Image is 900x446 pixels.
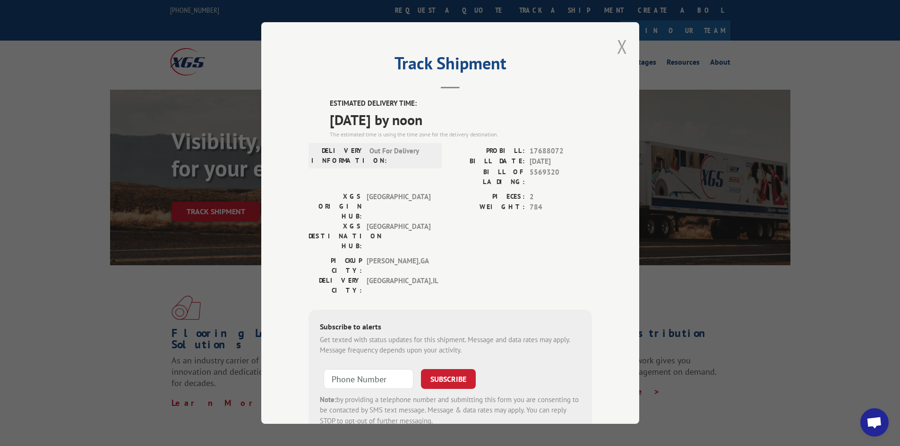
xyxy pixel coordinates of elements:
div: by providing a telephone number and submitting this form you are consenting to be contacted by SM... [320,395,581,427]
span: 5569320 [530,167,592,187]
label: DELIVERY INFORMATION: [311,146,365,166]
label: XGS ORIGIN HUB: [309,192,362,221]
label: PIECES: [450,192,525,202]
button: Close modal [617,34,627,59]
span: 2 [530,192,592,202]
span: [GEOGRAPHIC_DATA] [367,221,430,251]
div: Subscribe to alerts [320,321,581,335]
input: Phone Number [324,369,413,389]
label: XGS DESTINATION HUB: [309,221,362,251]
span: [PERSON_NAME] , GA [367,256,430,276]
label: ESTIMATED DELIVERY TIME: [330,98,592,109]
span: 784 [530,202,592,213]
div: Get texted with status updates for this shipment. Message and data rates may apply. Message frequ... [320,335,581,356]
div: The estimated time is using the time zone for the delivery destination. [330,130,592,139]
span: [DATE] by noon [330,109,592,130]
div: Open chat [860,408,889,437]
label: PROBILL: [450,146,525,157]
label: PICKUP CITY: [309,256,362,276]
label: WEIGHT: [450,202,525,213]
span: Out For Delivery [369,146,433,166]
label: BILL DATE: [450,156,525,167]
span: 17688072 [530,146,592,157]
span: [DATE] [530,156,592,167]
label: DELIVERY CITY: [309,276,362,295]
h2: Track Shipment [309,57,592,75]
strong: Note: [320,395,336,404]
label: BILL OF LADING: [450,167,525,187]
span: [GEOGRAPHIC_DATA] , IL [367,276,430,295]
button: SUBSCRIBE [421,369,476,389]
span: [GEOGRAPHIC_DATA] [367,192,430,221]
